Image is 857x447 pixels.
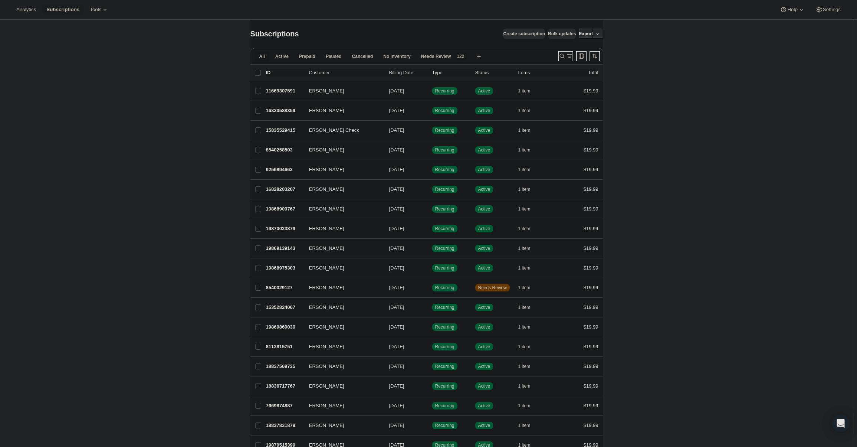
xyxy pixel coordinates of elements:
span: Recurring [435,186,454,192]
span: 1 item [518,167,531,173]
button: 1 item [518,361,539,372]
span: Active [275,53,289,59]
span: Recurring [435,108,454,114]
span: [DATE] [389,403,404,408]
span: Subscriptions [250,30,299,38]
span: 1 item [518,324,531,330]
div: 8540029127[PERSON_NAME][DATE]SuccessRecurringWarningNeeds Review1 item$19.99 [266,283,598,293]
span: All [259,53,265,59]
span: [PERSON_NAME] [305,284,344,291]
button: 1 item [518,401,539,411]
p: 18837831879 [266,422,303,429]
span: $19.99 [584,403,598,408]
div: 18836717767[PERSON_NAME][DATE]SuccessRecurringSuccessActive1 item$19.99 [266,381,598,391]
button: [PERSON_NAME] [305,380,379,392]
button: 1 item [518,145,539,155]
p: 18836717767 [266,382,303,390]
span: Active [478,245,490,251]
div: 19869860039[PERSON_NAME][DATE]SuccessRecurringSuccessActive1 item$19.99 [266,322,598,332]
span: Create subscription [503,31,545,37]
span: Recurring [435,147,454,153]
span: [PERSON_NAME] [305,343,344,350]
span: [PERSON_NAME] [305,186,344,193]
span: [PERSON_NAME] [305,422,344,429]
button: [PERSON_NAME] [305,420,379,431]
p: 8540029127 [266,284,303,291]
button: Search and filter results [558,51,573,61]
span: Prepaid [299,53,315,59]
button: [PERSON_NAME] [305,105,379,117]
button: Tools [85,4,113,15]
span: No inventory [383,53,410,59]
span: $19.99 [584,206,598,212]
button: Create subscription [503,29,545,39]
p: ID [266,69,303,76]
div: 9256894663[PERSON_NAME][DATE]SuccessRecurringSuccessActive1 item$19.99 [266,164,598,175]
button: [PERSON_NAME] [305,282,379,294]
div: IDCustomerBilling DateTypeStatusItemsTotal [266,69,598,76]
span: $19.99 [584,265,598,271]
span: Active [478,304,490,310]
div: 15835529415[PERSON_NAME] Check[DATE]SuccessRecurringSuccessActive1 item$19.99 [266,125,598,136]
p: 19869860039 [266,323,303,331]
span: Analytics [16,7,36,13]
span: Cancelled [352,53,373,59]
span: [DATE] [389,304,404,310]
button: [PERSON_NAME] [305,144,379,156]
span: Recurring [435,167,454,173]
div: 7669874887[PERSON_NAME][DATE]SuccessRecurringSuccessActive1 item$19.99 [266,401,598,411]
span: 1 item [518,127,531,133]
span: Active [478,147,490,153]
span: Settings [823,7,841,13]
span: [PERSON_NAME] [305,264,344,272]
button: Bulk updates [548,29,576,39]
span: Active [478,127,490,133]
span: Recurring [435,403,454,409]
div: 16330588359[PERSON_NAME][DATE]SuccessRecurringSuccessActive1 item$19.99 [266,105,598,116]
span: [DATE] [389,324,404,330]
span: [PERSON_NAME] [305,304,344,311]
div: 8113815751[PERSON_NAME][DATE]SuccessRecurringSuccessActive1 item$19.99 [266,342,598,352]
span: Recurring [435,422,454,428]
span: [DATE] [389,363,404,369]
p: 19868975303 [266,264,303,272]
button: 1 item [518,283,539,293]
span: $19.99 [584,383,598,389]
div: Type [432,69,469,76]
p: Billing Date [389,69,426,76]
p: Status [475,69,512,76]
div: Items [518,69,555,76]
span: 1 item [518,285,531,291]
button: Sort the results [590,51,600,61]
button: [PERSON_NAME] [305,360,379,372]
span: Recurring [435,324,454,330]
button: Create new view [473,51,485,62]
span: [DATE] [389,265,404,271]
p: 7669874887 [266,402,303,410]
span: Export [579,31,593,37]
span: [DATE] [389,245,404,251]
span: Active [478,226,490,232]
button: [PERSON_NAME] [305,223,379,235]
span: Recurring [435,88,454,94]
span: [DATE] [389,88,404,94]
span: 1 item [518,265,531,271]
span: [PERSON_NAME] Check [305,127,359,134]
span: Subscriptions [46,7,79,13]
span: [PERSON_NAME] [305,205,344,213]
span: [DATE] [389,344,404,349]
p: 15352824007 [266,304,303,311]
span: Recurring [435,304,454,310]
p: 19869139143 [266,245,303,252]
span: [PERSON_NAME] [305,323,344,331]
span: $19.99 [584,363,598,369]
button: Analytics [12,4,40,15]
span: Recurring [435,265,454,271]
div: 19869139143[PERSON_NAME][DATE]SuccessRecurringSuccessActive1 item$19.99 [266,243,598,254]
button: Settings [811,4,845,15]
span: [PERSON_NAME] [305,107,344,114]
span: Active [478,422,490,428]
span: Active [478,363,490,369]
p: 19870023879 [266,225,303,232]
span: Recurring [435,245,454,251]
